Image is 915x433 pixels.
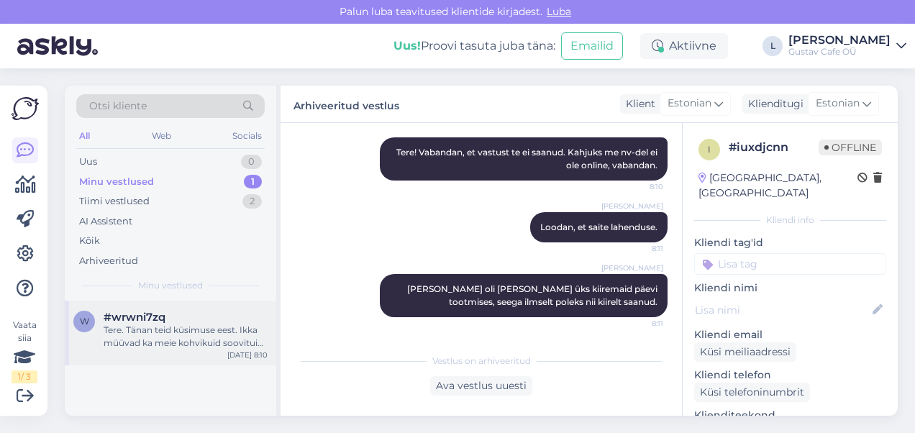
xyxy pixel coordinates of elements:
[79,234,100,248] div: Kõik
[540,222,657,232] span: Loodan, et saite lahenduse.
[788,46,891,58] div: Gustav Cafe OÜ
[12,319,37,383] div: Vaata siia
[76,127,93,145] div: All
[788,35,906,58] a: [PERSON_NAME]Gustav Cafe OÜ
[149,127,174,145] div: Web
[620,96,655,111] div: Klient
[698,170,857,201] div: [GEOGRAPHIC_DATA], [GEOGRAPHIC_DATA]
[694,342,796,362] div: Küsi meiliaadressi
[79,155,97,169] div: Uus
[432,355,531,368] span: Vestlus on arhiveeritud
[138,279,203,292] span: Minu vestlused
[104,324,268,350] div: Tere. Tänan teid küsimuse eest. Ikka müüvad ka meie kohvikuid soovituid pirukaid.
[609,243,663,254] span: 8:11
[762,36,783,56] div: L
[79,254,138,268] div: Arhiveeritud
[694,368,886,383] p: Kliendi telefon
[241,155,262,169] div: 0
[79,175,154,189] div: Minu vestlused
[561,32,623,60] button: Emailid
[708,144,711,155] span: i
[694,214,886,227] div: Kliendi info
[89,99,147,114] span: Otsi kliente
[694,281,886,296] p: Kliendi nimi
[12,97,39,120] img: Askly Logo
[668,96,711,111] span: Estonian
[407,283,660,307] span: [PERSON_NAME] oli [PERSON_NAME] üks kiiremaid päevi tootmises, seega ilmselt poleks nii kiirelt s...
[609,181,663,192] span: 8:10
[393,39,421,53] b: Uus!
[430,376,532,396] div: Ava vestlus uuesti
[227,350,268,360] div: [DATE] 8:10
[694,235,886,250] p: Kliendi tag'id
[79,214,132,229] div: AI Assistent
[694,253,886,275] input: Lisa tag
[816,96,860,111] span: Estonian
[393,37,555,55] div: Proovi tasuta juba täna:
[229,127,265,145] div: Socials
[601,263,663,273] span: [PERSON_NAME]
[104,311,165,324] span: #wrwni7zq
[396,147,660,170] span: Tere! Vabandan, et vastust te ei saanud. Kahjuks me nv-del ei ole online, vabandan.
[79,194,150,209] div: Tiimi vestlused
[640,33,728,59] div: Aktiivne
[742,96,804,111] div: Klienditugi
[819,140,882,155] span: Offline
[609,318,663,329] span: 8:11
[788,35,891,46] div: [PERSON_NAME]
[695,302,870,318] input: Lisa nimi
[694,327,886,342] p: Kliendi email
[601,201,663,211] span: [PERSON_NAME]
[694,383,810,402] div: Küsi telefoninumbrit
[244,175,262,189] div: 1
[242,194,262,209] div: 2
[542,5,575,18] span: Luba
[694,408,886,423] p: Klienditeekond
[12,370,37,383] div: 1 / 3
[293,94,399,114] label: Arhiveeritud vestlus
[80,316,89,327] span: w
[729,139,819,156] div: # iuxdjcnn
